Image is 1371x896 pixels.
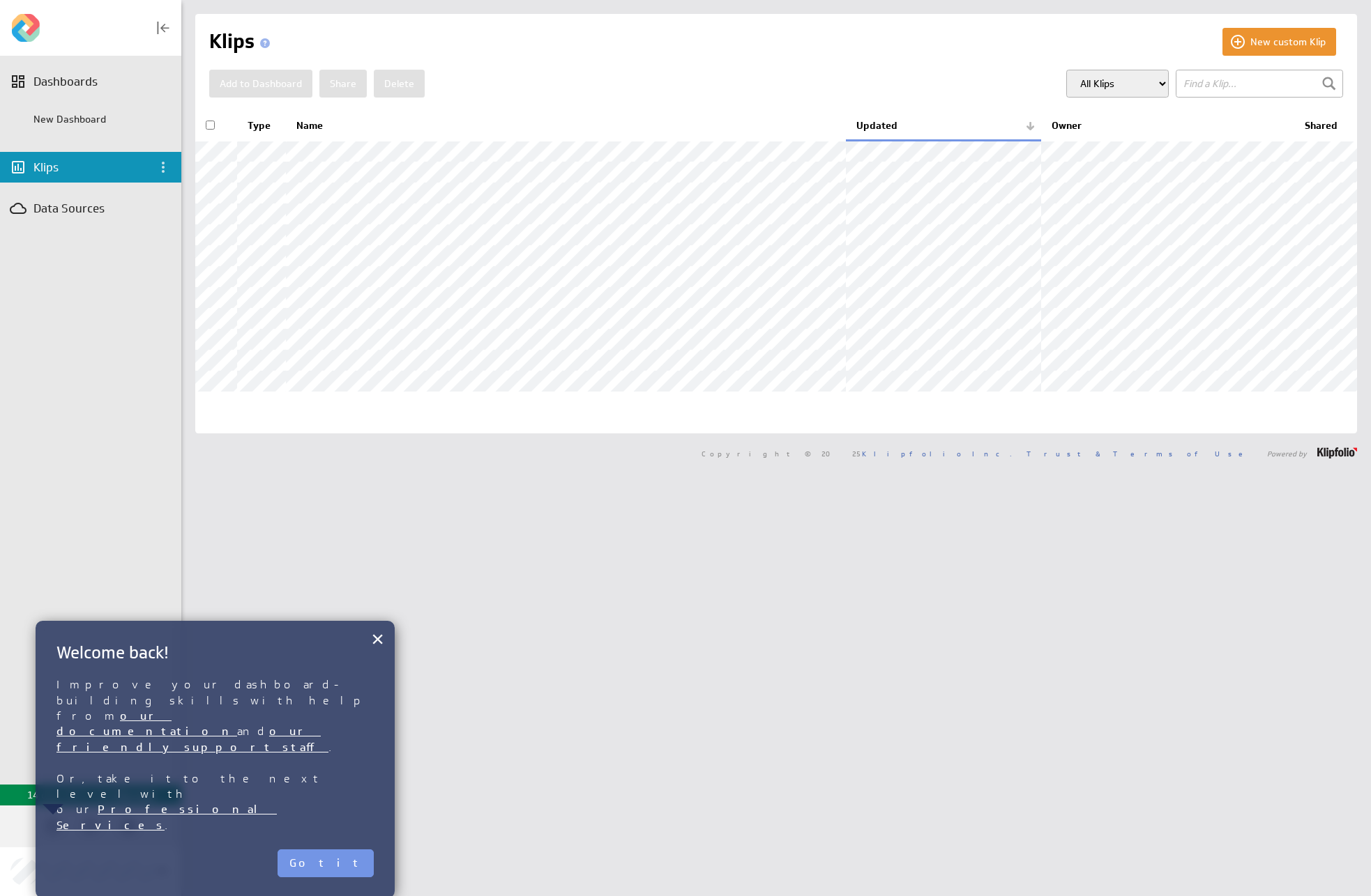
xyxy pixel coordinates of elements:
a: Trust & Terms of Use [1027,449,1252,458]
div: Collapse [151,16,175,40]
h2: Welcome back! [56,642,374,663]
th: Shared [1294,111,1357,141]
a: our friendly support staff [56,725,328,753]
span: Improve your dashboard-building skills with help from [56,678,377,723]
button: New custom Klip [1222,28,1336,56]
a: our documentation [56,709,237,738]
div: Go to Dashboards [12,14,40,42]
img: logo-footer.png [1317,447,1357,458]
th: Owner [1041,111,1294,141]
button: Close [371,625,384,653]
th: Updated [846,111,1041,141]
th: Name [286,111,846,141]
div: New Dashboard [33,113,174,125]
input: Find a Klip... [1176,70,1343,98]
button: Delete [374,70,425,98]
button: Share [319,70,367,98]
span: Or, take it to the next level with our [56,772,331,817]
span: Powered by [1267,450,1307,457]
div: Klips menu [151,155,175,179]
span: and [237,725,269,738]
img: Klipfolio logo [12,14,40,42]
span: Copyright © 2025 [702,450,1012,457]
h1: Klips [209,28,275,56]
a: Klipfolio Inc. [862,449,1012,458]
th: Type [237,111,286,141]
div: Dashboards [33,74,148,89]
span: . [165,819,176,832]
span: . [328,741,340,754]
button: Got it [278,849,374,877]
div: Klips [33,160,148,175]
a: Professional Services [56,803,277,831]
div: Data Sources [33,201,148,216]
button: Add to Dashboard [209,70,312,98]
p: 14 days left in trial. [27,788,114,803]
